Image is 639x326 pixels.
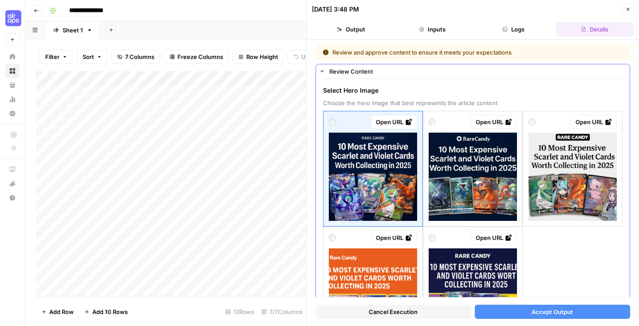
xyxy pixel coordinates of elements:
button: Help + Support [5,191,20,205]
a: Your Data [5,78,20,92]
div: [DATE] 3:48 PM [312,5,359,14]
button: Inputs [393,22,471,36]
button: Logs [475,22,552,36]
span: Select Hero Image [323,86,623,95]
button: Cancel Execution [316,305,471,319]
button: Row Height [233,50,284,64]
span: 7 Columns [125,52,154,61]
img: Cohort 4 Logo [5,10,21,26]
button: Review Content [316,64,630,79]
span: Freeze Columns [177,52,223,61]
div: Review and approve content to ensure it meets your expectations [323,48,568,57]
a: Open URL [471,231,517,245]
a: Open URL [471,115,517,129]
img: image.png [329,133,417,221]
button: Sort [77,50,108,64]
span: Choose the hero image that best represents the article content [323,98,623,107]
button: Accept Output [475,305,631,319]
button: Details [556,22,634,36]
img: image.png [529,133,617,221]
div: Sheet 1 [63,26,83,35]
div: Review Content [329,67,624,76]
a: Usage [5,92,20,106]
button: Freeze Columns [164,50,229,64]
a: Home [5,50,20,64]
div: 7/7 Columns [258,305,306,319]
a: AirOps Academy [5,162,20,177]
button: Undo [288,50,322,64]
a: Open URL [371,115,417,129]
a: Open URL [571,115,617,129]
div: Open URL [576,118,612,126]
div: Open URL [376,118,412,126]
button: Output [312,22,390,36]
a: Open URL [371,231,417,245]
span: Row Height [246,52,278,61]
button: Add Row [36,305,79,319]
div: Open URL [476,118,512,126]
span: Filter [45,52,59,61]
span: Undo [301,52,316,61]
div: What's new? [6,177,19,190]
div: Open URL [376,233,412,242]
button: 7 Columns [111,50,160,64]
span: Sort [83,52,94,61]
img: image.png [429,133,517,221]
button: Workspace: Cohort 4 [5,7,20,29]
span: Accept Output [532,307,573,316]
a: Browse [5,64,20,78]
span: Add 10 Rows [92,307,128,316]
button: What's new? [5,177,20,191]
button: Filter [39,50,73,64]
span: Cancel Execution [369,307,418,316]
a: Settings [5,106,20,121]
button: Add 10 Rows [79,305,133,319]
a: Sheet 1 [45,21,100,39]
span: Add Row [49,307,74,316]
div: 13 Rows [222,305,258,319]
div: Open URL [476,233,512,242]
